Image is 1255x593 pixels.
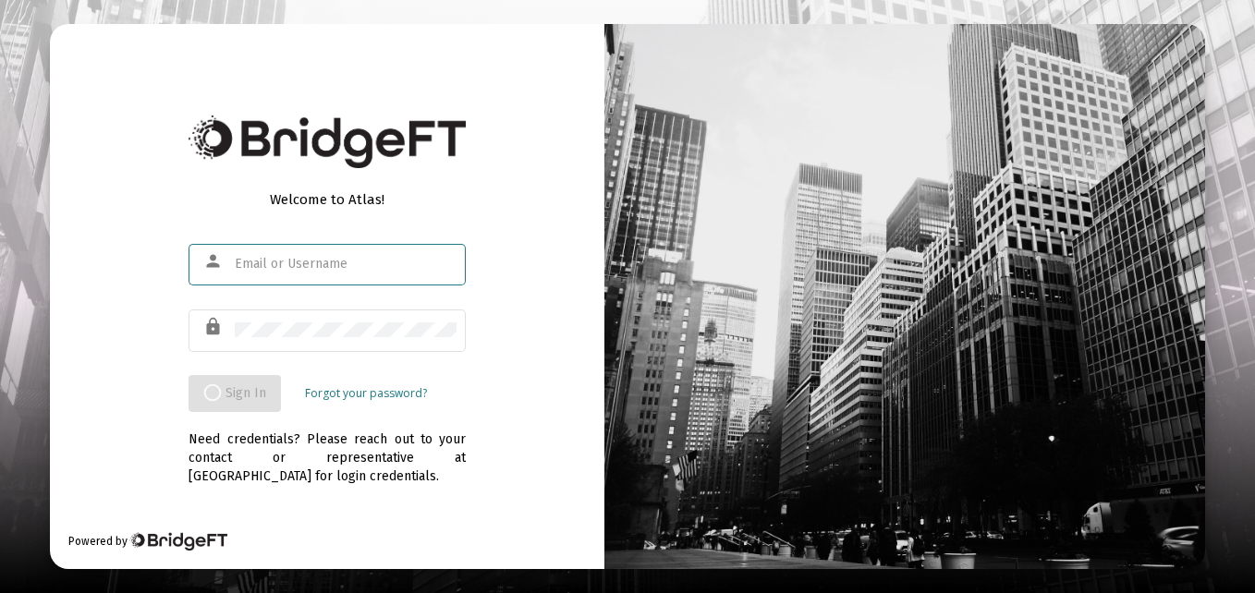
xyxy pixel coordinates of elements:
mat-icon: lock [203,316,225,338]
span: Sign In [203,385,266,401]
img: Bridge Financial Technology Logo [129,532,226,551]
div: Need credentials? Please reach out to your contact or representative at [GEOGRAPHIC_DATA] for log... [189,412,466,486]
mat-icon: person [203,250,225,272]
a: Forgot your password? [305,384,427,403]
img: Bridge Financial Technology Logo [189,115,466,168]
div: Welcome to Atlas! [189,190,466,209]
div: Powered by [68,532,226,551]
input: Email or Username [235,257,457,272]
button: Sign In [189,375,281,412]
